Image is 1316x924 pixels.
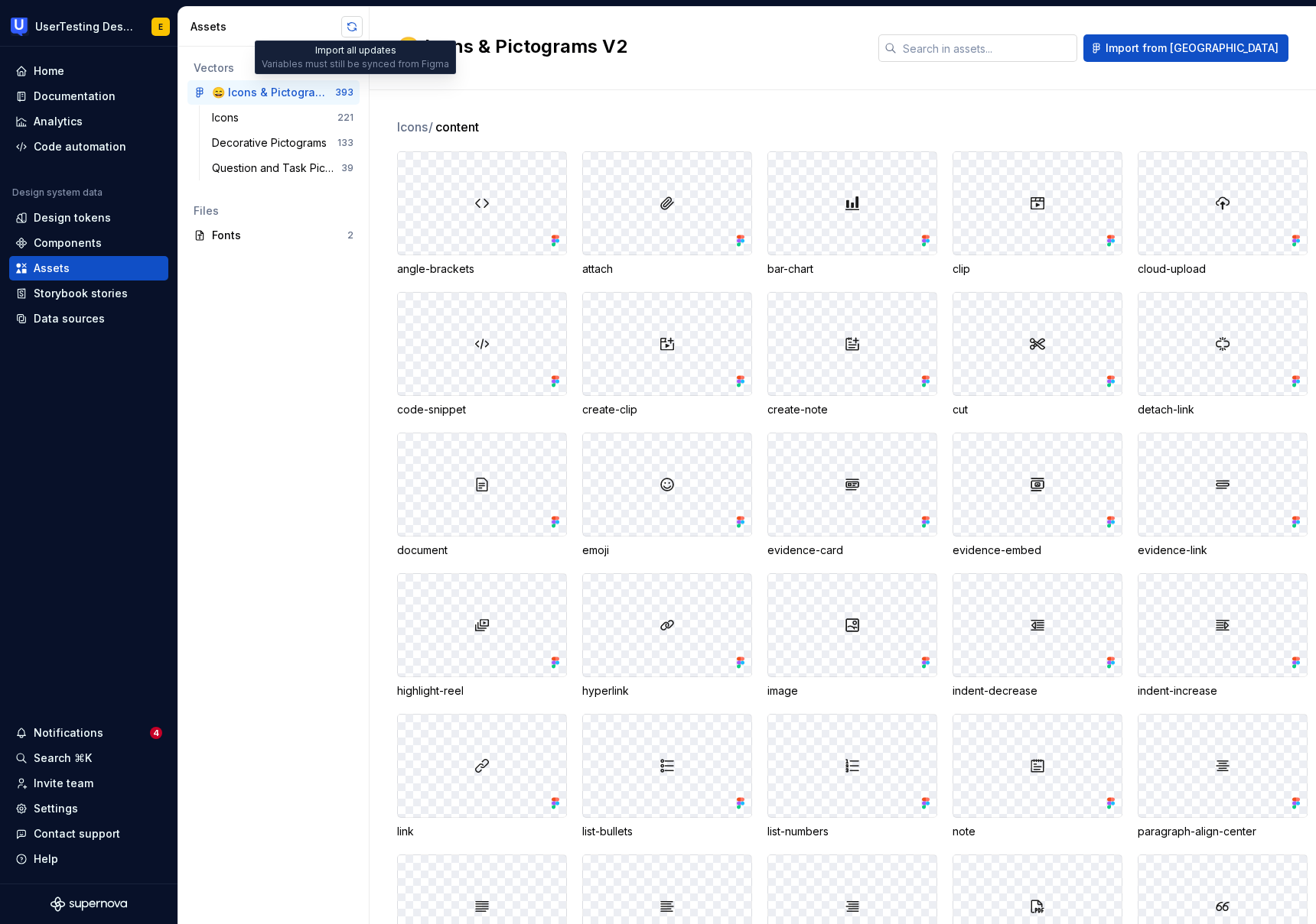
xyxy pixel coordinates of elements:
[35,19,133,34] div: UserTesting Design System
[1138,402,1308,417] div: detach-link
[335,86,353,99] div: 393
[397,543,567,558] div: document
[11,18,29,36] img: 41adf70f-fc1c-4662-8e2d-d2ab9c673b1b.png
[582,824,752,839] div: list-bullets
[1083,34,1288,62] button: Import from [GEOGRAPHIC_DATA]
[9,281,168,306] a: Storybook stories
[397,824,567,839] div: link
[34,801,78,816] div: Settings
[9,721,168,745] button: Notifications4
[150,727,162,739] span: 4
[953,261,1122,277] div: clip
[1106,41,1279,56] span: Import from [GEOGRAPHIC_DATA]
[1138,683,1308,699] div: indent-increase
[212,135,333,151] div: Decorative Pictograms
[34,235,102,251] div: Components
[9,746,168,770] button: Search ⌘K
[212,85,326,100] div: 😄 Icons & Pictograms V2
[212,110,245,125] div: Icons
[206,156,360,180] a: Question and Task Pictograms39
[953,683,1122,699] div: indent-decrease
[194,60,353,76] div: Vectors
[34,210,111,225] div: Design tokens
[435,118,479,136] span: content
[341,162,353,174] div: 39
[12,186,103,199] div: Design system data
[767,402,937,417] div: create-note
[206,131,360,155] a: Decorative Pictograms133
[9,847,168,871] button: Help
[9,256,168,280] a: Assets
[582,543,752,558] div: emoji
[767,683,937,699] div: image
[194,203,353,219] div: Files
[337,112,353,124] div: 221
[212,160,341,176] div: Question and Task Pictograms
[34,89,116,104] div: Documentation
[187,80,360,105] a: 😄 Icons & Pictograms V2393
[9,135,168,159] a: Code automation
[767,261,937,277] div: bar-chart
[1138,261,1308,277] div: cloud-upload
[9,796,168,821] a: Settings
[582,261,752,277] div: attach
[9,59,168,83] a: Home
[34,851,58,867] div: Help
[34,826,120,841] div: Contact support
[34,286,128,301] div: Storybook stories
[953,824,1122,839] div: note
[34,114,83,129] div: Analytics
[953,543,1122,558] div: evidence-embed
[34,311,105,326] div: Data sources
[897,34,1077,62] input: Search in assets...
[262,58,449,70] div: Variables must still be synced from Figma
[767,824,937,839] div: list-numbers
[337,137,353,149] div: 133
[34,63,64,79] div: Home
[9,306,168,331] a: Data sources
[255,41,456,74] div: Import all updates
[9,822,168,846] button: Contact support
[34,776,93,791] div: Invite team
[397,261,567,277] div: angle-brackets
[187,223,360,248] a: Fonts2
[3,10,174,43] button: UserTesting Design SystemE
[158,21,163,33] div: E
[953,402,1122,417] div: cut
[9,109,168,134] a: Analytics
[1138,824,1308,839] div: paragraph-align-center
[9,84,168,109] a: Documentation
[34,261,70,276] div: Assets
[397,683,567,699] div: highlight-reel
[767,543,937,558] div: evidence-card
[50,896,127,912] svg: Supernova Logo
[9,771,168,796] a: Invite team
[397,34,860,59] h2: 😄 Icons & Pictograms V2
[34,725,103,741] div: Notifications
[347,229,353,242] div: 2
[34,751,92,766] div: Search ⌘K
[212,228,347,243] div: Fonts
[34,139,126,154] div: Code automation
[582,402,752,417] div: create-clip
[191,19,341,34] div: Assets
[9,206,168,230] a: Design tokens
[397,118,434,136] span: Icons
[582,683,752,699] div: hyperlink
[428,119,433,135] span: /
[397,402,567,417] div: code-snippet
[1138,543,1308,558] div: evidence-link
[9,231,168,255] a: Components
[206,105,360,130] a: Icons221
